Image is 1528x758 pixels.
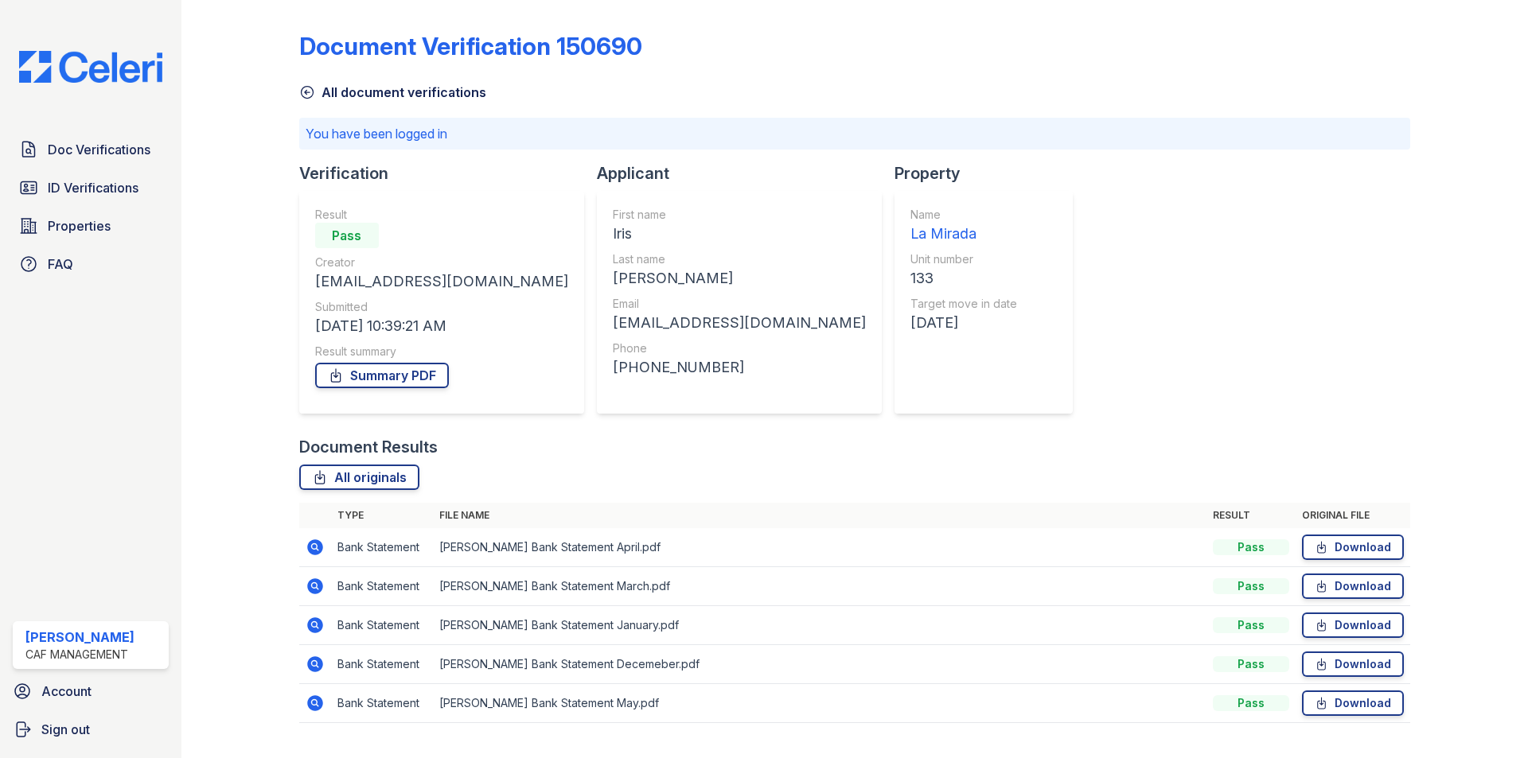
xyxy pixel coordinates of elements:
div: Property [895,162,1086,185]
a: Download [1302,612,1404,638]
a: FAQ [13,248,169,280]
div: [PERSON_NAME] [613,267,866,290]
div: Result [315,207,568,223]
div: Verification [299,162,597,185]
div: Pass [1213,617,1289,633]
div: Last name [613,251,866,267]
img: CE_Logo_Blue-a8612792a0a2168367f1c8372b55b34899dd931a85d93a1a3d3e32e68fde9ad4.png [6,51,175,83]
div: Pass [315,223,379,248]
div: La Mirada [910,223,1017,245]
div: Document Results [299,436,438,458]
div: [PERSON_NAME] [25,628,134,647]
td: [PERSON_NAME] Bank Statement Decemeber.pdf [433,645,1206,684]
div: CAF Management [25,647,134,663]
div: Applicant [597,162,895,185]
p: You have been logged in [306,124,1404,143]
a: Download [1302,690,1404,716]
div: Document Verification 150690 [299,32,642,60]
td: [PERSON_NAME] Bank Statement March.pdf [433,567,1206,606]
td: Bank Statement [331,645,433,684]
div: Target move in date [910,296,1017,312]
span: Account [41,682,92,701]
td: Bank Statement [331,606,433,645]
div: Pass [1213,578,1289,594]
div: Pass [1213,656,1289,672]
div: Submitted [315,299,568,315]
div: Pass [1213,539,1289,555]
a: Sign out [6,713,175,745]
span: ID Verifications [48,178,138,197]
td: [PERSON_NAME] Bank Statement January.pdf [433,606,1206,645]
td: Bank Statement [331,528,433,567]
a: Name La Mirada [910,207,1017,245]
a: Download [1302,534,1404,560]
td: [PERSON_NAME] Bank Statement May.pdf [433,684,1206,723]
div: [PHONE_NUMBER] [613,356,866,379]
a: Account [6,675,175,707]
div: [DATE] 10:39:21 AM [315,315,568,337]
span: FAQ [48,255,73,274]
td: Bank Statement [331,567,433,606]
th: Original file [1296,503,1410,528]
td: Bank Statement [331,684,433,723]
a: Doc Verifications [13,134,169,165]
a: Download [1302,651,1404,677]
div: [DATE] [910,312,1017,334]
div: Creator [315,255,568,270]
a: Download [1302,573,1404,599]
div: Pass [1213,695,1289,711]
div: 133 [910,267,1017,290]
div: First name [613,207,866,223]
a: All document verifications [299,83,486,102]
div: Iris [613,223,866,245]
div: Phone [613,340,866,356]
div: Result summary [315,344,568,360]
span: Properties [48,216,111,235]
span: Doc Verifications [48,140,150,159]
a: Properties [13,210,169,242]
a: ID Verifications [13,172,169,204]
div: Name [910,207,1017,223]
span: Sign out [41,720,90,739]
div: Unit number [910,251,1017,267]
th: Type [331,503,433,528]
a: Summary PDF [315,363,449,388]
div: [EMAIL_ADDRESS][DOMAIN_NAME] [315,270,568,293]
th: Result [1206,503,1296,528]
th: File name [433,503,1206,528]
td: [PERSON_NAME] Bank Statement April.pdf [433,528,1206,567]
div: Email [613,296,866,312]
div: [EMAIL_ADDRESS][DOMAIN_NAME] [613,312,866,334]
a: All originals [299,465,419,490]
